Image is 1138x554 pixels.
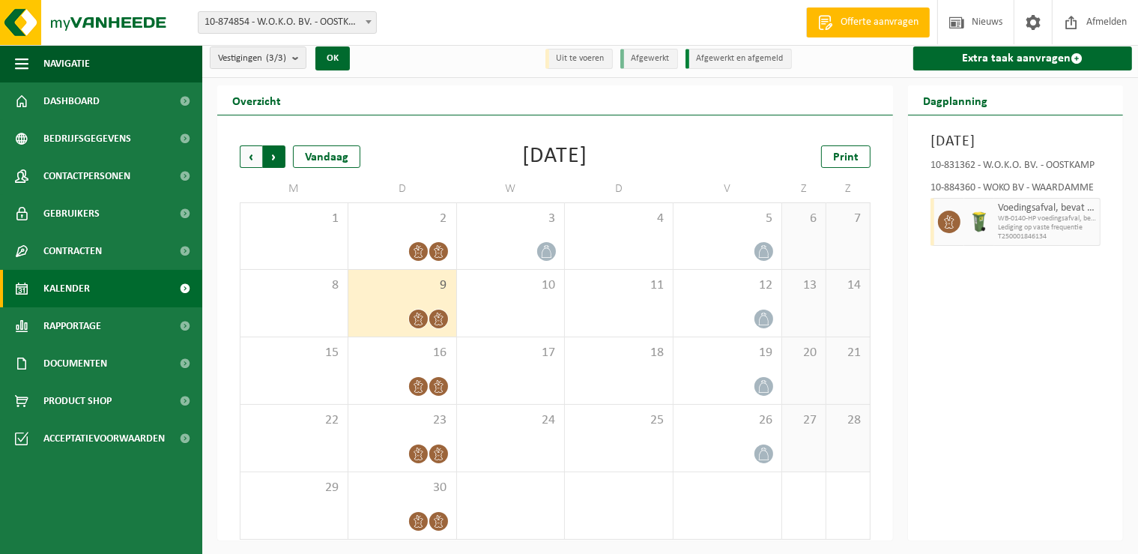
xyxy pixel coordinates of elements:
[248,277,340,294] span: 8
[248,480,340,496] span: 29
[218,47,286,70] span: Vestigingen
[293,145,360,168] div: Vandaag
[464,345,557,361] span: 17
[522,145,587,168] div: [DATE]
[572,277,665,294] span: 11
[998,232,1096,241] span: T250001846134
[43,195,100,232] span: Gebruikers
[782,175,826,202] td: Z
[572,211,665,227] span: 4
[620,49,678,69] li: Afgewerkt
[248,345,340,361] span: 15
[348,175,457,202] td: D
[913,46,1132,70] a: Extra taak aanvragen
[674,175,782,202] td: V
[790,345,818,361] span: 20
[43,382,112,420] span: Product Shop
[826,175,871,202] td: Z
[565,175,674,202] td: D
[43,345,107,382] span: Documenten
[240,175,348,202] td: M
[248,211,340,227] span: 1
[464,412,557,429] span: 24
[210,46,306,69] button: Vestigingen(3/3)
[681,277,774,294] span: 12
[930,160,1101,175] div: 10-831362 - W.O.K.O. BV. - OOSTKAMP
[968,211,990,233] img: WB-0140-HPE-GN-50
[43,82,100,120] span: Dashboard
[806,7,930,37] a: Offerte aanvragen
[930,183,1101,198] div: 10-884360 - WOKO BV - WAARDAMME
[998,202,1096,214] span: Voedingsafval, bevat producten van dierlijke oorsprong, onverpakt, categorie 3
[266,53,286,63] count: (3/3)
[43,270,90,307] span: Kalender
[834,412,862,429] span: 28
[685,49,792,69] li: Afgewerkt en afgemeld
[821,145,871,168] a: Print
[572,412,665,429] span: 25
[217,85,296,115] h2: Overzicht
[43,307,101,345] span: Rapportage
[464,277,557,294] span: 10
[356,277,449,294] span: 9
[198,11,377,34] span: 10-874854 - W.O.K.O. BV. - OOSTKAMP
[681,412,774,429] span: 26
[464,211,557,227] span: 3
[199,12,376,33] span: 10-874854 - W.O.K.O. BV. - OOSTKAMP
[834,345,862,361] span: 21
[681,345,774,361] span: 19
[930,130,1101,153] h3: [DATE]
[356,345,449,361] span: 16
[572,345,665,361] span: 18
[790,211,818,227] span: 6
[43,157,130,195] span: Contactpersonen
[833,151,859,163] span: Print
[43,232,102,270] span: Contracten
[545,49,613,69] li: Uit te voeren
[998,223,1096,232] span: Lediging op vaste frequentie
[43,120,131,157] span: Bedrijfsgegevens
[837,15,922,30] span: Offerte aanvragen
[240,145,262,168] span: Vorige
[998,214,1096,223] span: WB-0140-HP voedingsafval, bevat producten van dierlijke oors
[834,277,862,294] span: 14
[356,211,449,227] span: 2
[43,45,90,82] span: Navigatie
[315,46,350,70] button: OK
[790,277,818,294] span: 13
[356,480,449,496] span: 30
[681,211,774,227] span: 5
[356,412,449,429] span: 23
[457,175,566,202] td: W
[834,211,862,227] span: 7
[908,85,1002,115] h2: Dagplanning
[248,412,340,429] span: 22
[263,145,285,168] span: Volgende
[43,420,165,457] span: Acceptatievoorwaarden
[790,412,818,429] span: 27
